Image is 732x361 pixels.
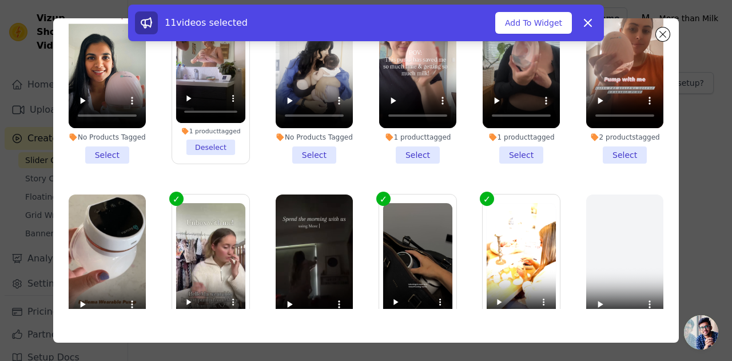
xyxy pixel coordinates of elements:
[684,315,718,350] div: Open chat
[495,12,572,34] button: Add To Widget
[483,133,560,142] div: 1 product tagged
[276,133,353,142] div: No Products Tagged
[176,127,246,135] div: 1 product tagged
[586,133,663,142] div: 2 products tagged
[165,17,248,28] span: 11 videos selected
[69,133,146,142] div: No Products Tagged
[379,133,456,142] div: 1 product tagged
